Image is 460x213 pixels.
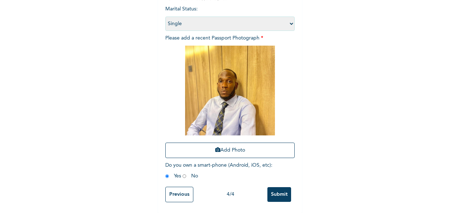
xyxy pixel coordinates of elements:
[267,187,291,202] input: Submit
[193,191,267,198] div: 4 / 4
[165,163,272,179] span: Do you own a smart-phone (Android, iOS, etc) : Yes No
[185,46,275,135] img: Crop
[165,187,193,202] input: Previous
[165,6,295,26] span: Marital Status :
[165,36,295,162] span: Please add a recent Passport Photograph
[165,143,295,158] button: Add Photo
